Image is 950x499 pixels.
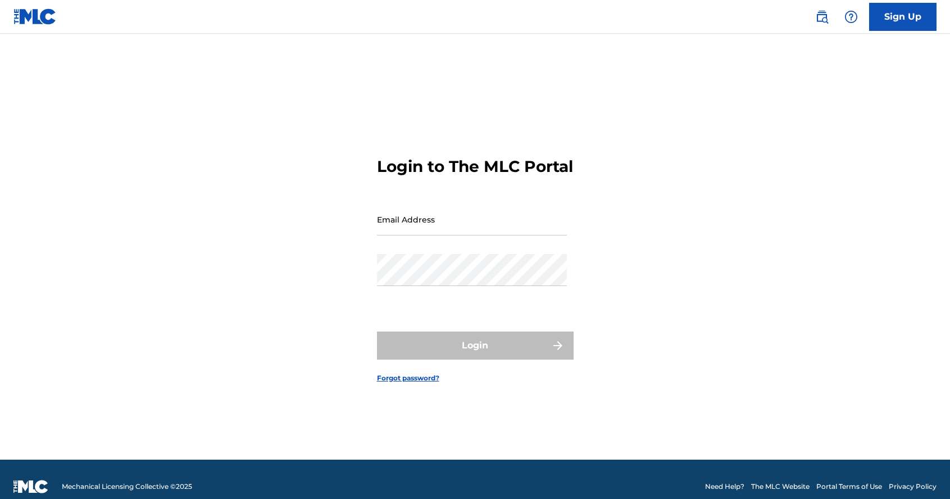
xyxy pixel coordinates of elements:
[869,3,937,31] a: Sign Up
[13,480,48,493] img: logo
[844,10,858,24] img: help
[889,482,937,492] a: Privacy Policy
[751,482,810,492] a: The MLC Website
[377,157,573,176] h3: Login to The MLC Portal
[62,482,192,492] span: Mechanical Licensing Collective © 2025
[811,6,833,28] a: Public Search
[13,8,57,25] img: MLC Logo
[894,445,950,499] iframe: Chat Widget
[377,373,439,383] a: Forgot password?
[815,10,829,24] img: search
[816,482,882,492] a: Portal Terms of Use
[840,6,862,28] div: Help
[705,482,744,492] a: Need Help?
